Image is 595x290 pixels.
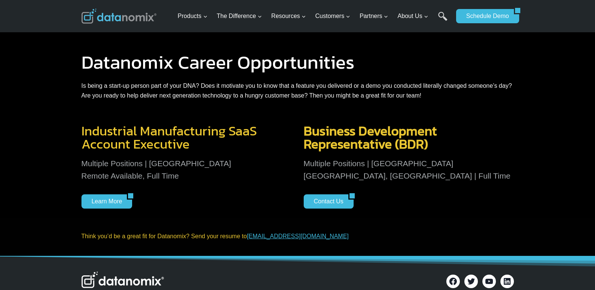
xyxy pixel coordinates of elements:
a: Learn More [81,194,127,209]
p: Multiple Positions | [GEOGRAPHIC_DATA] [GEOGRAPHIC_DATA], [GEOGRAPHIC_DATA] | Full Time [304,157,514,182]
span: The Difference [217,11,262,21]
span: Products [178,11,207,21]
img: Datanomix [81,9,157,24]
p: Is being a start-up person part of your DNA? Does it motivate you to know that a feature you deli... [81,81,514,100]
span: Representative (BDR) [304,134,428,154]
a: Contact Us [304,194,348,209]
h3: Industrial Manufacturing SaaS Account Executive [81,124,292,150]
span: Business Development [304,121,437,141]
a: Schedule Demo [456,9,514,23]
p: Think you’d be a great fit for Datanomix? Send your resume to [81,231,514,241]
img: Datanomix Logo [81,272,164,288]
span: About Us [398,11,428,21]
span: Resources [271,11,306,21]
p: Multiple Positions | [GEOGRAPHIC_DATA] Remote Available, Full Time [81,157,292,182]
a: [EMAIL_ADDRESS][DOMAIN_NAME] [247,233,349,239]
nav: Primary Navigation [175,4,452,29]
span: Customers [315,11,350,21]
h1: Datanomix Career Opportunities [81,53,514,72]
span: Partners [360,11,388,21]
a: Search [438,12,447,29]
